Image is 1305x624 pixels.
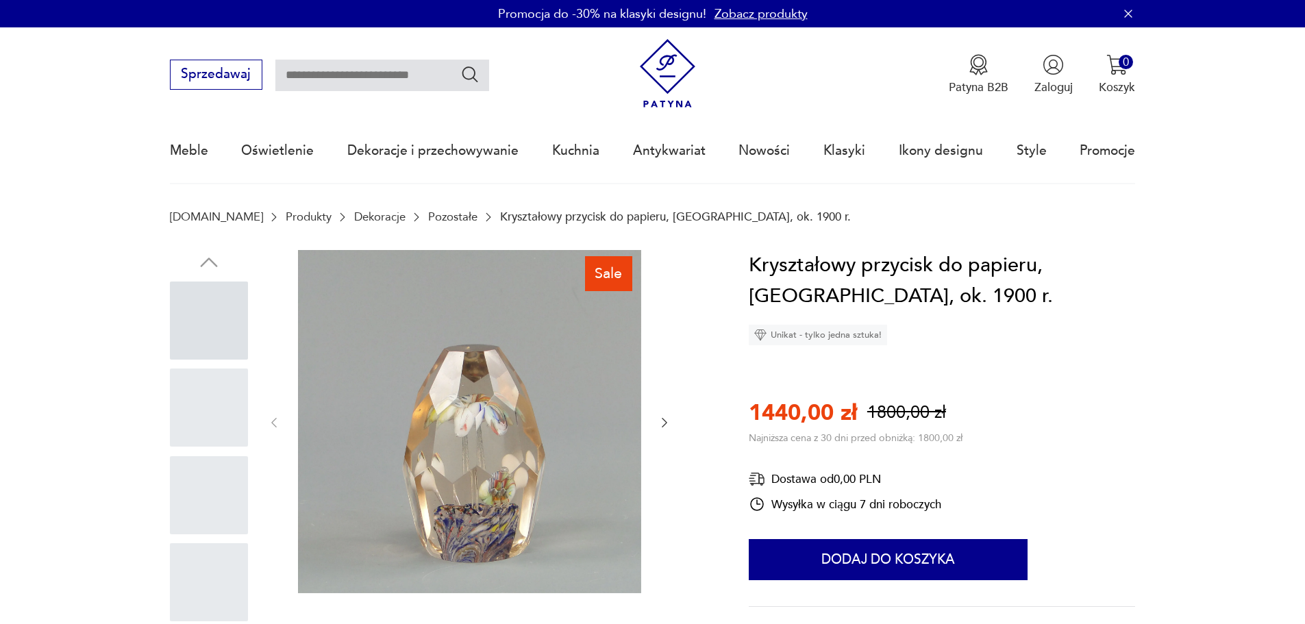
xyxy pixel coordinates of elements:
h1: Kryształowy przycisk do papieru, [GEOGRAPHIC_DATA], ok. 1900 r. [749,250,1135,312]
a: [DOMAIN_NAME] [170,210,263,223]
p: Koszyk [1099,79,1135,95]
button: Patyna B2B [949,54,1008,95]
p: Patyna B2B [949,79,1008,95]
a: Kuchnia [552,119,599,182]
img: Ikona diamentu [754,329,767,341]
a: Nowości [738,119,790,182]
p: Kryształowy przycisk do papieru, [GEOGRAPHIC_DATA], ok. 1900 r. [500,210,851,223]
img: Ikona dostawy [749,471,765,488]
p: Promocja do -30% na klasyki designu! [498,5,706,23]
img: Zdjęcie produktu Kryształowy przycisk do papieru, Austro-Węgry, ok. 1900 r. [298,250,641,593]
div: Sale [585,256,632,290]
img: Ikonka użytkownika [1043,54,1064,75]
button: Sprzedawaj [170,60,262,90]
button: 0Koszyk [1099,54,1135,95]
a: Promocje [1080,119,1135,182]
div: 0 [1119,55,1133,69]
a: Style [1017,119,1047,182]
div: Unikat - tylko jedna sztuka! [749,325,887,345]
img: Patyna - sklep z meblami i dekoracjami vintage [633,39,702,108]
p: Zaloguj [1034,79,1073,95]
a: Pozostałe [428,210,477,223]
a: Produkty [286,210,332,223]
a: Oświetlenie [241,119,314,182]
button: Zaloguj [1034,54,1073,95]
a: Antykwariat [633,119,706,182]
img: Ikona koszyka [1106,54,1128,75]
button: Dodaj do koszyka [749,539,1028,580]
a: Klasyki [823,119,865,182]
a: Zobacz produkty [714,5,808,23]
a: Meble [170,119,208,182]
a: Sprzedawaj [170,70,262,81]
div: Wysyłka w ciągu 7 dni roboczych [749,496,941,512]
a: Dekoracje i przechowywanie [347,119,519,182]
button: Szukaj [460,64,480,84]
a: Ikony designu [899,119,983,182]
p: Najniższa cena z 30 dni przed obniżką: 1800,00 zł [749,432,962,445]
a: Dekoracje [354,210,406,223]
p: 1440,00 zł [749,398,857,428]
a: Ikona medaluPatyna B2B [949,54,1008,95]
div: Dostawa od 0,00 PLN [749,471,941,488]
img: Ikona medalu [968,54,989,75]
p: 1800,00 zł [867,401,946,425]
